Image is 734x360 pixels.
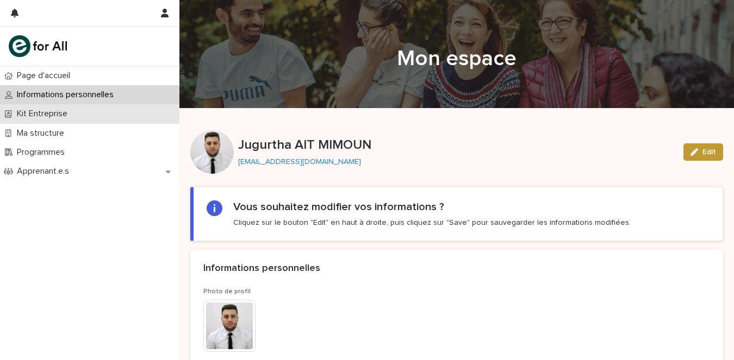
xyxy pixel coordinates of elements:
p: Informations personnelles [13,90,122,100]
a: [EMAIL_ADDRESS][DOMAIN_NAME] [238,158,361,166]
h2: Informations personnelles [203,263,320,275]
p: Cliquez sur le bouton "Edit" en haut à droite, puis cliquez sur "Save" pour sauvegarder les infor... [233,218,631,228]
h2: Vous souhaitez modifier vos informations ? [233,200,444,213]
button: Edit [683,143,723,161]
span: Edit [702,148,716,156]
p: Kit Entreprise [13,109,76,119]
p: Apprenant.e.s [13,166,78,176]
span: Photo de profil [203,288,251,295]
h1: Mon espace [190,46,723,72]
img: mHINNnv7SNCQZijbaqql [9,35,67,57]
p: Programmes [13,147,73,157]
p: Ma structure [13,128,73,138]
p: Jugurtha AIT MIMOUN [238,137,675,153]
p: Page d'accueil [13,71,79,81]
